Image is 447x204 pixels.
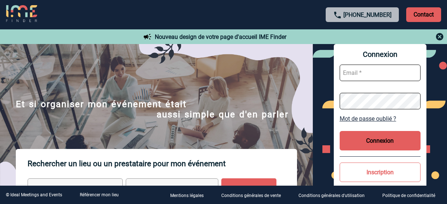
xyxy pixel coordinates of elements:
input: Email * [340,65,421,81]
p: Politique de confidentialité [382,193,435,198]
p: Contact [406,7,441,22]
div: © Ideal Meetings and Events [6,192,62,197]
button: Connexion [340,131,421,150]
p: Conditions générales d'utilisation [298,193,365,198]
input: Rechercher [221,178,276,199]
a: Conditions générales de vente [215,192,293,198]
a: Conditions générales d'utilisation [293,192,376,198]
a: [PHONE_NUMBER] [343,11,391,18]
a: Référencer mon lieu [80,192,119,197]
a: Mentions légales [164,192,215,198]
button: Inscription [340,163,421,182]
p: Conditions générales de vente [221,193,281,198]
p: Rechercher un lieu ou un prestataire pour mon événement [28,149,297,178]
img: call-24-px.png [333,11,342,19]
p: Mentions légales [170,193,204,198]
a: Politique de confidentialité [376,192,447,198]
span: Connexion [340,50,421,59]
a: Mot de passe oublié ? [340,115,421,122]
